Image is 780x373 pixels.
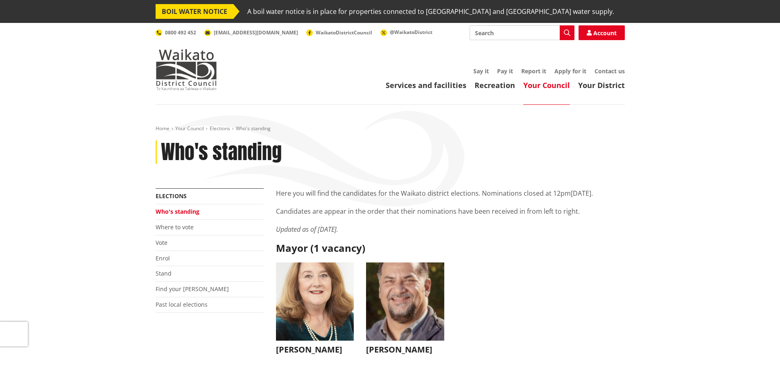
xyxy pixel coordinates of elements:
[165,29,196,36] span: 0800 492 452
[579,25,625,40] a: Account
[175,125,204,132] a: Your Council
[156,254,170,262] a: Enrol
[161,140,282,164] h1: Who's standing
[156,4,233,19] span: BOIL WATER NOTICE
[210,125,230,132] a: Elections
[366,345,444,355] h3: [PERSON_NAME]
[236,125,271,132] span: Who's standing
[497,67,513,75] a: Pay it
[156,269,172,277] a: Stand
[366,262,444,341] img: WO-M__BECH_A__EWN4j
[390,29,432,36] span: @WaikatoDistrict
[156,285,229,293] a: Find your [PERSON_NAME]
[276,262,354,359] button: [PERSON_NAME]
[366,262,444,359] button: [PERSON_NAME]
[276,241,365,255] strong: Mayor (1 vacancy)
[276,188,625,198] p: Here you will find the candidates for the Waikato district elections. Nominations closed at 12pm[...
[204,29,298,36] a: [EMAIL_ADDRESS][DOMAIN_NAME]
[156,49,217,90] img: Waikato District Council - Te Kaunihera aa Takiwaa o Waikato
[156,208,199,215] a: Who's standing
[247,4,614,19] span: A boil water notice is in place for properties connected to [GEOGRAPHIC_DATA] and [GEOGRAPHIC_DAT...
[156,301,208,308] a: Past local elections
[214,29,298,36] span: [EMAIL_ADDRESS][DOMAIN_NAME]
[475,80,515,90] a: Recreation
[276,262,354,341] img: WO-M__CHURCH_J__UwGuY
[276,345,354,355] h3: [PERSON_NAME]
[380,29,432,36] a: @WaikatoDistrict
[578,80,625,90] a: Your District
[276,206,625,216] p: Candidates are appear in the order that their nominations have been received in from left to right.
[473,67,489,75] a: Say it
[470,25,574,40] input: Search input
[316,29,372,36] span: WaikatoDistrictCouncil
[386,80,466,90] a: Services and facilities
[276,225,338,234] em: Updated as of [DATE].
[156,223,194,231] a: Where to vote
[595,67,625,75] a: Contact us
[156,125,170,132] a: Home
[554,67,586,75] a: Apply for it
[521,67,546,75] a: Report it
[156,239,167,246] a: Vote
[306,29,372,36] a: WaikatoDistrictCouncil
[523,80,570,90] a: Your Council
[156,192,187,200] a: Elections
[156,125,625,132] nav: breadcrumb
[156,29,196,36] a: 0800 492 452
